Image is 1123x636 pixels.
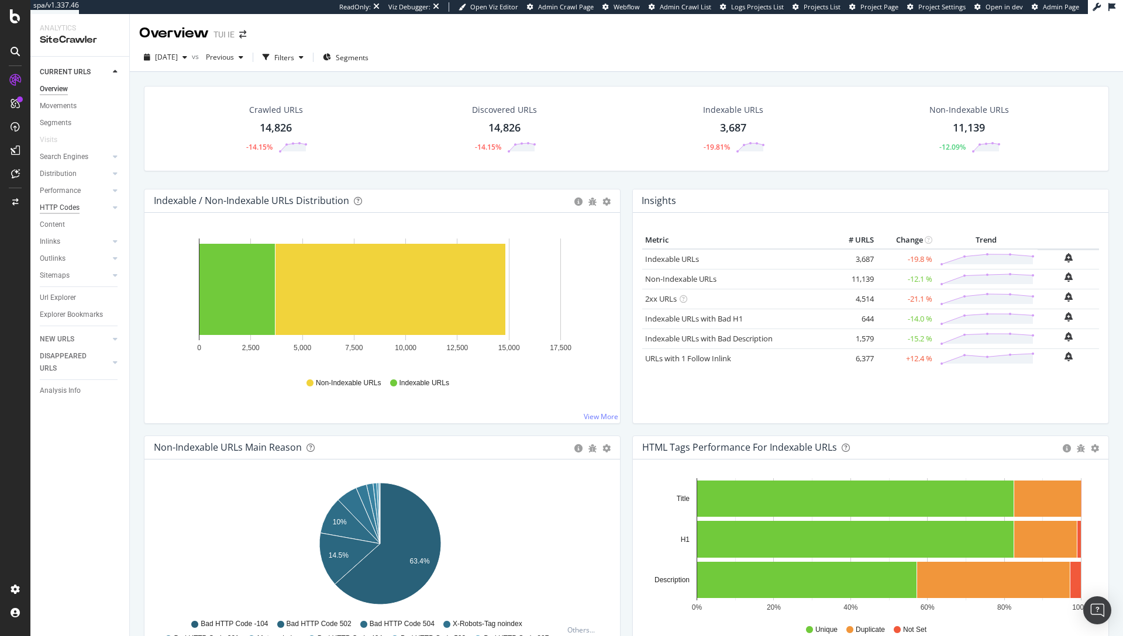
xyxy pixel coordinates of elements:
[201,48,248,67] button: Previous
[154,231,607,367] div: A chart.
[830,348,877,368] td: 6,377
[804,2,840,11] span: Projects List
[997,603,1011,611] text: 80%
[40,269,70,282] div: Sitemaps
[274,53,294,63] div: Filters
[40,151,88,163] div: Search Engines
[815,625,838,635] span: Unique
[1063,444,1071,452] div: circle-info
[154,195,349,206] div: Indexable / Non-Indexable URLs Distribution
[40,385,81,397] div: Analysis Info
[40,202,109,214] a: HTTP Codes
[40,83,68,95] div: Overview
[660,2,711,11] span: Admin Crawl List
[907,2,966,12] a: Project Settings
[830,329,877,348] td: 1,579
[935,231,1038,249] th: Trend
[336,53,368,63] span: Segments
[877,269,935,289] td: -12.1 %
[538,2,594,11] span: Admin Crawl Page
[329,551,349,559] text: 14.5%
[720,2,784,12] a: Logs Projects List
[703,104,763,116] div: Indexable URLs
[588,198,597,206] div: bug
[793,2,840,12] a: Projects List
[287,619,352,629] span: Bad HTTP Code 502
[645,333,773,344] a: Indexable URLs with Bad Description
[1065,253,1073,262] div: bell-plus
[843,603,857,611] text: 40%
[318,48,373,67] button: Segments
[40,117,121,129] a: Segments
[40,253,66,265] div: Outlinks
[459,2,518,12] a: Open Viz Editor
[40,333,74,345] div: NEW URLS
[40,236,109,248] a: Inlinks
[1072,603,1090,611] text: 100%
[40,309,121,321] a: Explorer Bookmarks
[40,100,77,112] div: Movements
[677,495,690,503] text: Title
[877,309,935,329] td: -14.0 %
[645,274,716,284] a: Non-Indexable URLs
[1032,2,1079,12] a: Admin Page
[139,48,192,67] button: [DATE]
[154,478,607,614] svg: A chart.
[294,344,311,352] text: 5,000
[40,253,109,265] a: Outlinks
[475,142,501,152] div: -14.15%
[877,231,935,249] th: Change
[40,185,81,197] div: Performance
[614,2,640,11] span: Webflow
[986,2,1023,11] span: Open in dev
[877,329,935,348] td: -15.2 %
[316,378,381,388] span: Non-Indexable URLs
[1043,2,1079,11] span: Admin Page
[574,198,583,206] div: circle-info
[258,48,308,67] button: Filters
[40,292,76,304] div: Url Explorer
[642,478,1095,614] svg: A chart.
[588,444,597,452] div: bug
[345,344,363,352] text: 7,500
[550,344,571,352] text: 17,500
[877,249,935,269] td: -19.8 %
[567,625,600,635] div: Others...
[339,2,371,12] div: ReadOnly:
[649,2,711,12] a: Admin Crawl List
[642,441,837,453] div: HTML Tags Performance for Indexable URLs
[1065,272,1073,282] div: bell-plus
[139,23,209,43] div: Overview
[40,151,109,163] a: Search Engines
[849,2,898,12] a: Project Page
[645,353,731,364] a: URLs with 1 Follow Inlink
[249,104,303,116] div: Crawled URLs
[40,333,109,345] a: NEW URLS
[692,603,702,611] text: 0%
[40,385,121,397] a: Analysis Info
[488,120,521,136] div: 14,826
[877,348,935,368] td: +12.4 %
[453,619,522,629] span: X-Robots-Tag noindex
[40,117,71,129] div: Segments
[155,52,178,62] span: 2025 Sep. 29th
[40,219,65,231] div: Content
[40,168,77,180] div: Distribution
[40,236,60,248] div: Inlinks
[388,2,430,12] div: Viz Debugger:
[399,378,449,388] span: Indexable URLs
[860,2,898,11] span: Project Page
[260,120,292,136] div: 14,826
[929,104,1009,116] div: Non-Indexable URLs
[830,269,877,289] td: 11,139
[40,66,91,78] div: CURRENT URLS
[40,33,120,47] div: SiteCrawler
[720,120,746,136] div: 3,687
[470,2,518,11] span: Open Viz Editor
[830,309,877,329] td: 644
[584,412,618,421] a: View More
[242,344,260,352] text: 2,500
[681,535,690,544] text: H1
